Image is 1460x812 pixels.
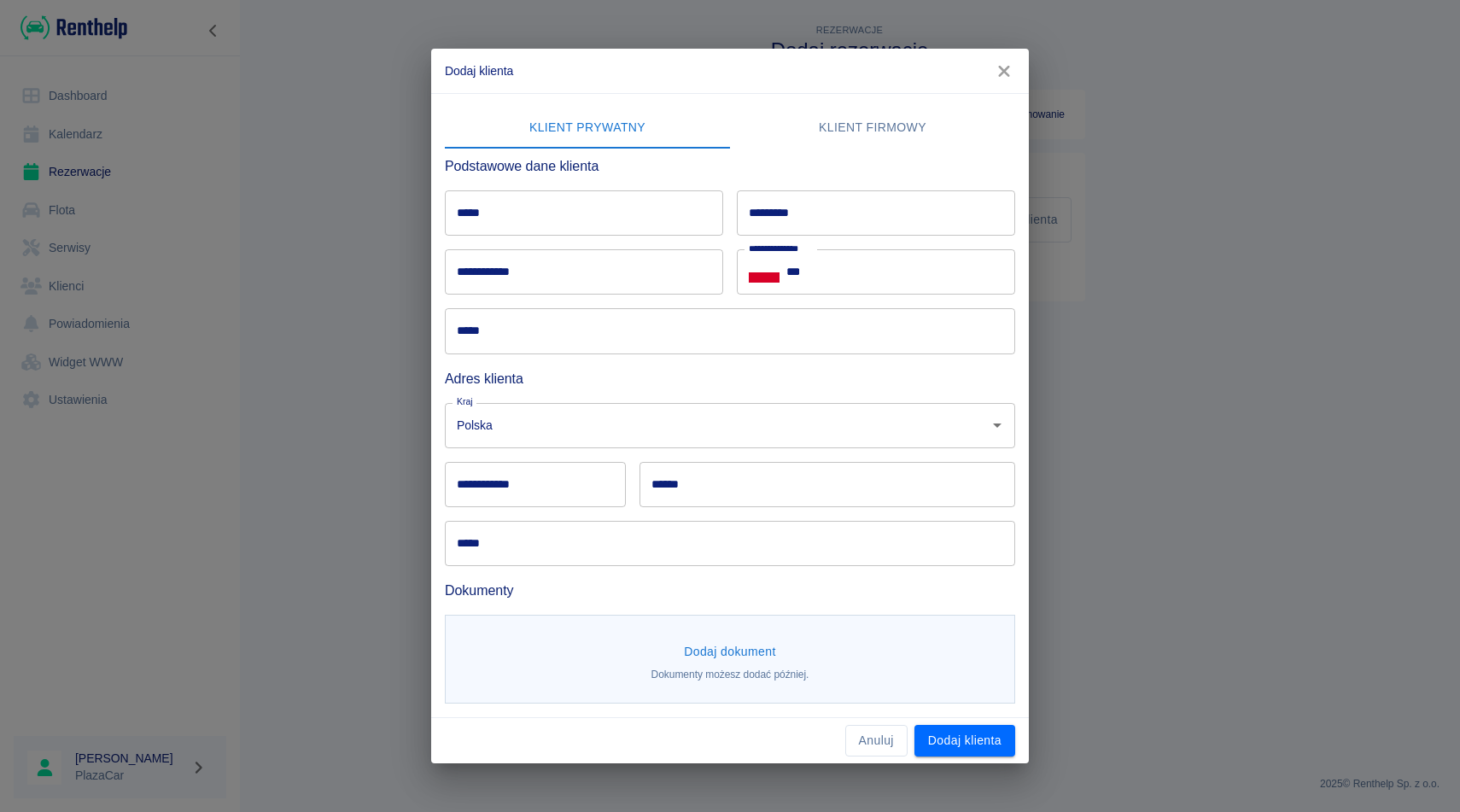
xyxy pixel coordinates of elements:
button: Select country [749,260,780,285]
button: Dodaj klienta [914,725,1015,757]
button: Dodaj dokument [677,636,783,668]
button: Anuluj [845,725,908,757]
h6: Dokumenty [445,580,1015,601]
h6: Adres klienta [445,368,1015,389]
label: Kraj [457,395,473,408]
button: Otwórz [985,413,1009,437]
h2: Dodaj klienta [431,49,1029,93]
div: lab API tabs example [445,108,1015,149]
h6: Podstawowe dane klienta [445,155,1015,177]
button: Klient prywatny [445,108,730,149]
button: Klient firmowy [730,108,1015,149]
p: Dokumenty możesz dodać później. [651,667,809,682]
